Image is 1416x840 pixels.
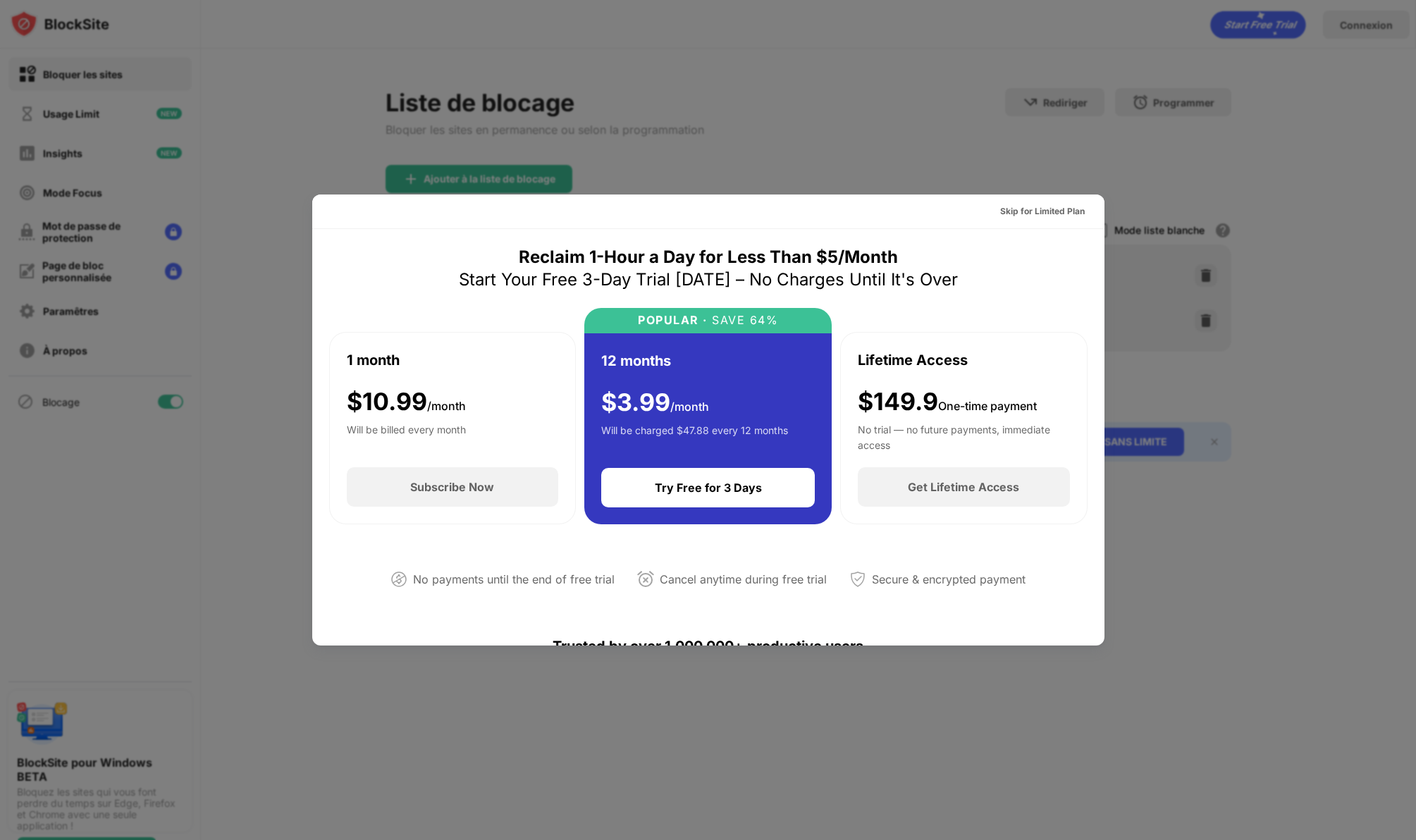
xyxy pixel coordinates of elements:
[708,314,779,327] div: SAVE 64%
[329,612,1088,680] div: Trusted by over 1,000,000+ productive users
[938,399,1037,413] span: One-time payment
[872,569,1026,590] div: Secure & encrypted payment
[858,388,1037,416] div: $149.9
[849,571,866,588] img: secured-payment
[858,422,1070,450] div: No trial — no future payments, immediate access
[410,480,494,494] div: Subscribe Now
[601,350,671,371] div: 12 months
[655,481,762,495] div: Try Free for 3 Days
[601,423,788,451] div: Will be charged $47.88 every 12 months
[601,388,709,417] div: $ 3.99
[637,571,654,588] img: cancel-anytime
[660,569,827,590] div: Cancel anytime during free trial
[908,480,1019,494] div: Get Lifetime Access
[638,314,708,327] div: POPULAR ·
[427,399,466,413] span: /month
[519,246,898,268] div: Reclaim 1-Hour a Day for Less Than $5/Month
[390,571,407,588] img: not-paying
[347,422,466,450] div: Will be billed every month
[347,388,466,416] div: $ 10.99
[1000,204,1085,218] div: Skip for Limited Plan
[347,350,400,371] div: 1 month
[670,400,709,414] span: /month
[413,569,615,590] div: No payments until the end of free trial
[459,268,958,291] div: Start Your Free 3-Day Trial [DATE] – No Charges Until It's Over
[858,350,968,371] div: Lifetime Access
